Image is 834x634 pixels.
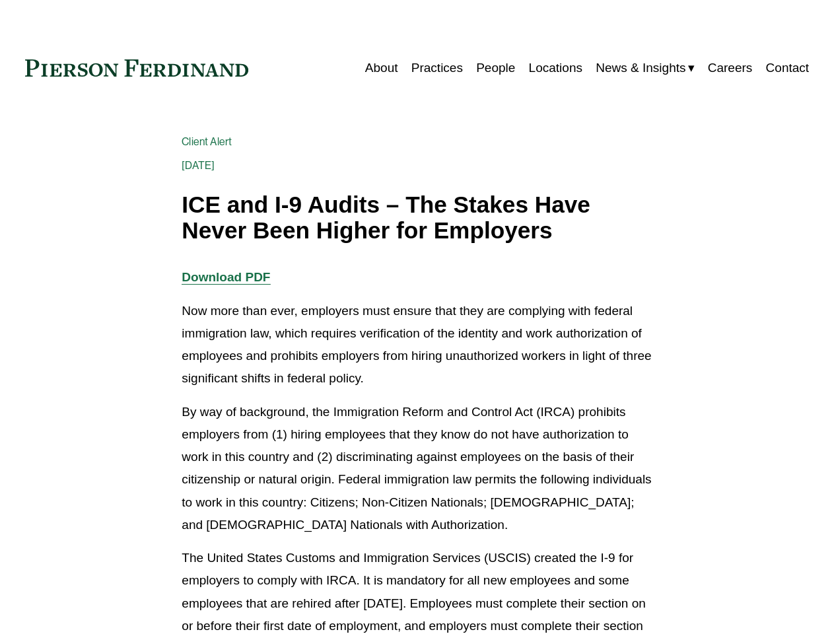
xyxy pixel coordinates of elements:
a: Client Alert [182,135,232,148]
a: Contact [766,55,810,81]
a: Download PDF [182,270,270,284]
p: By way of background, the Immigration Reform and Control Act (IRCA) prohibits employers from (1) ... [182,401,652,537]
a: Careers [708,55,753,81]
a: folder dropdown [596,55,694,81]
a: Locations [529,55,582,81]
h1: ICE and I-9 Audits – The Stakes Have Never Been Higher for Employers [182,192,652,243]
a: People [476,55,515,81]
span: [DATE] [182,159,215,172]
a: About [365,55,398,81]
span: News & Insights [596,57,685,79]
a: Practices [411,55,463,81]
p: Now more than ever, employers must ensure that they are complying with federal immigration law, w... [182,300,652,390]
